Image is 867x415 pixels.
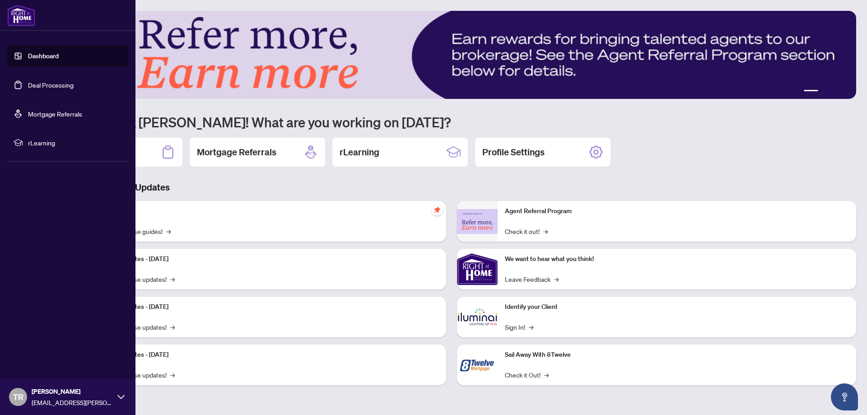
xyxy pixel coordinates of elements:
a: Dashboard [28,52,59,60]
img: logo [7,5,35,26]
a: Check it Out!→ [505,370,549,380]
a: Sign In!→ [505,322,533,332]
p: Platform Updates - [DATE] [95,254,439,264]
p: Platform Updates - [DATE] [95,302,439,312]
img: Sail Away With 8Twelve [457,345,498,385]
h2: rLearning [340,146,379,159]
span: TR [13,391,23,403]
span: → [544,370,549,380]
p: Agent Referral Program [505,206,849,216]
button: 2 [822,90,825,93]
span: → [166,226,171,236]
button: 5 [844,90,847,93]
p: Sail Away With 8Twelve [505,350,849,360]
h2: Mortgage Referrals [197,146,276,159]
button: 4 [836,90,840,93]
a: Deal Processing [28,81,74,89]
p: Identify your Client [505,302,849,312]
span: → [170,322,175,332]
h2: Profile Settings [482,146,545,159]
button: Open asap [831,383,858,410]
h3: Brokerage & Industry Updates [47,181,856,194]
span: pushpin [432,205,443,215]
img: Agent Referral Program [457,209,498,234]
p: Platform Updates - [DATE] [95,350,439,360]
h1: Welcome back [PERSON_NAME]! What are you working on [DATE]? [47,113,856,131]
a: Leave Feedback→ [505,274,559,284]
p: Self-Help [95,206,439,216]
span: → [554,274,559,284]
img: We want to hear what you think! [457,249,498,289]
p: We want to hear what you think! [505,254,849,264]
span: [EMAIL_ADDRESS][PERSON_NAME][DOMAIN_NAME] [32,397,113,407]
button: 3 [829,90,833,93]
img: Slide 0 [47,11,856,99]
span: → [170,274,175,284]
span: → [543,226,548,236]
span: [PERSON_NAME] [32,387,113,396]
a: Check it out!→ [505,226,548,236]
img: Identify your Client [457,297,498,337]
a: Mortgage Referrals [28,110,82,118]
span: rLearning [28,138,122,148]
button: 1 [804,90,818,93]
span: → [170,370,175,380]
span: → [529,322,533,332]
